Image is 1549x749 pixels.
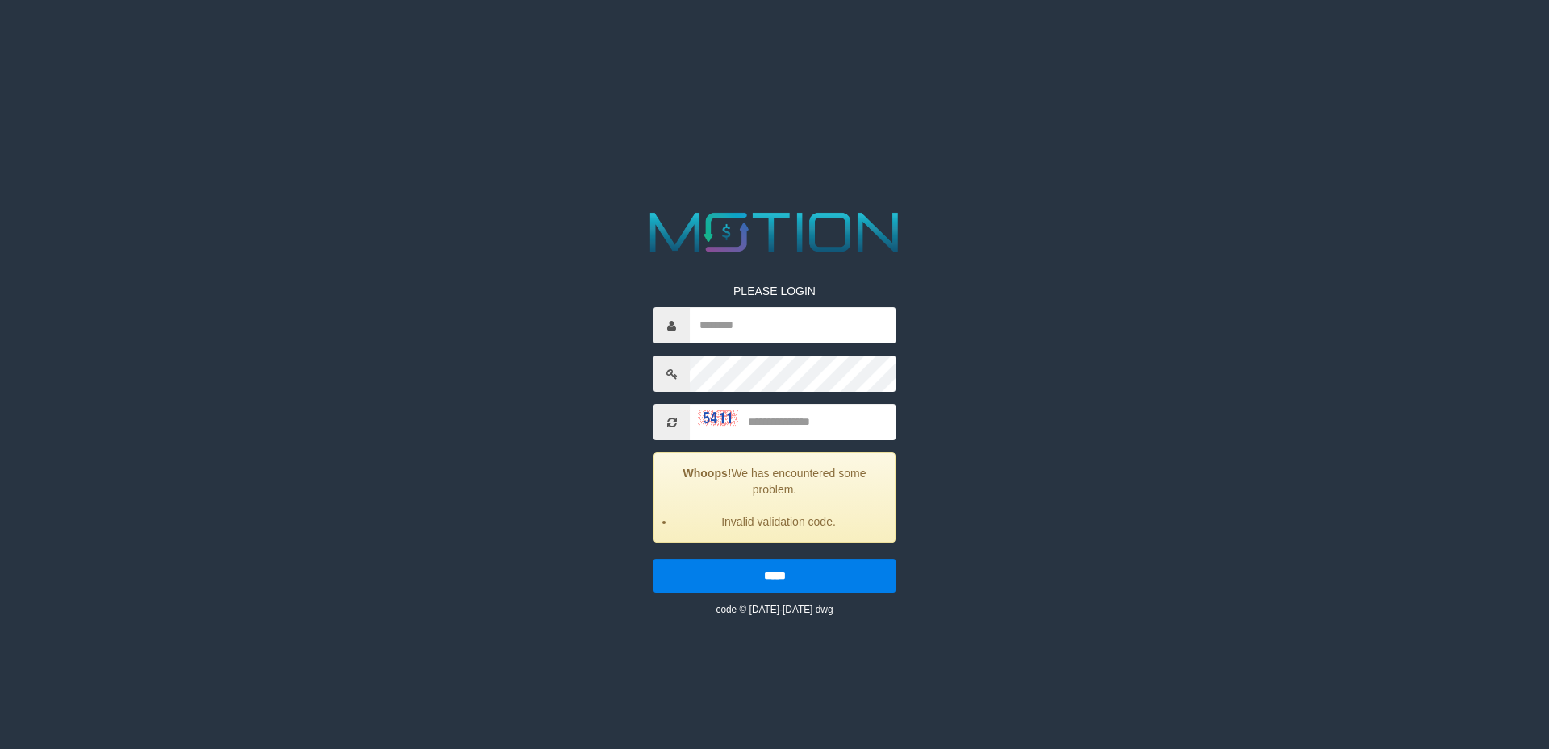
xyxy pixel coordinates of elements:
[674,514,883,530] li: Invalid validation code.
[698,410,738,426] img: captcha
[653,283,896,299] p: PLEASE LOGIN
[639,206,910,259] img: MOTION_logo.png
[716,604,833,615] small: code © [DATE]-[DATE] dwg
[683,467,732,480] strong: Whoops!
[653,452,896,543] div: We has encountered some problem.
